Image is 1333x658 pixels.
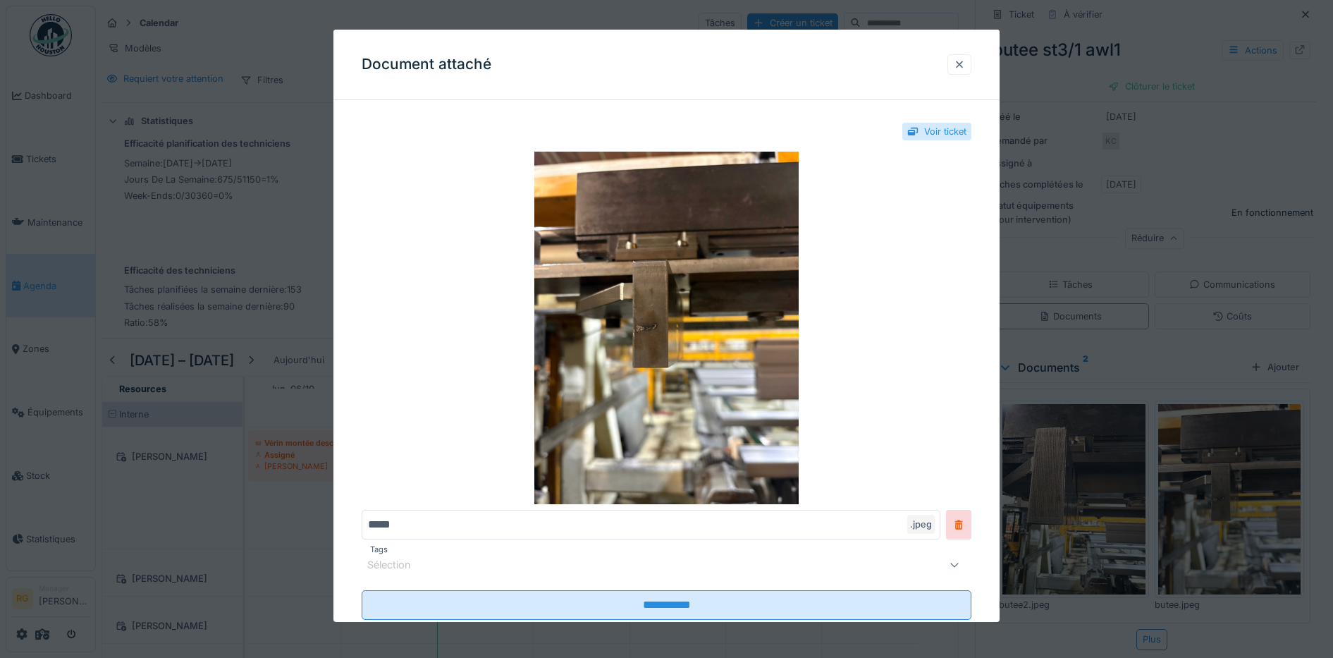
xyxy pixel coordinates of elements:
[367,557,431,573] div: Sélection
[924,125,966,138] div: Voir ticket
[907,515,935,534] div: .jpeg
[367,544,391,556] label: Tags
[362,56,491,73] h3: Document attaché
[362,152,972,504] img: 8f2c553b-b415-478d-a12a-877701c24413-butee.jpeg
